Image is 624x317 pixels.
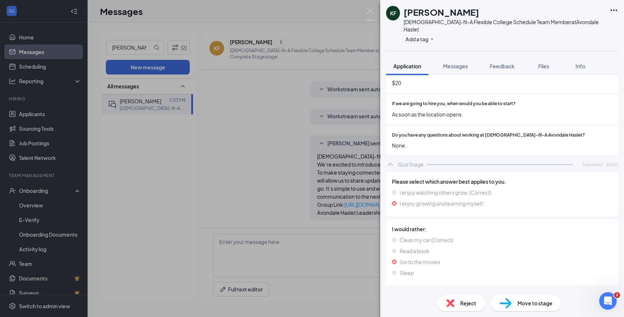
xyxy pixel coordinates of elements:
div: KF [390,9,396,17]
svg: Plus [430,37,434,41]
span: Messages [443,63,468,69]
svg: ChevronUp [386,160,395,169]
span: I enjoy growing and learning myself. [400,199,485,207]
span: Please select which answer best applies to you. [392,177,612,186]
span: Do you have any questions about working at [DEMOGRAPHIC_DATA]-fil-A Avondale Haslet? [392,132,585,139]
span: Application [393,63,421,69]
span: Move to stage [517,299,552,307]
span: If we are going to hire you, when would you be able to start? [392,100,516,107]
span: Read a book [400,247,430,255]
span: I enjoy watching others grow. (Correct) [400,188,491,196]
span: $20 [392,79,612,87]
span: Sleep [400,269,414,277]
span: Submitted: [582,161,603,168]
h1: [PERSON_NAME] [404,6,479,18]
iframe: Intercom live chat [599,292,617,310]
span: I would rather: [392,225,612,233]
span: [DATE] [606,161,618,168]
span: Go to the movies [400,258,440,266]
svg: Ellipses [609,6,618,15]
button: PlusAdd a tag [404,35,436,43]
div: Quiz Stage [398,161,424,168]
span: Feedback [490,63,515,69]
span: Clean my car (Correct) [400,236,453,244]
div: [DEMOGRAPHIC_DATA]-fil-A Flexible College Schedule Team Member at Avondale Haslet [404,18,606,33]
span: Info [575,63,585,69]
span: 2 [614,292,620,298]
span: As soon as the location opens. [392,110,612,118]
span: Files [538,63,549,69]
span: Reject [460,299,476,307]
span: None. [392,141,612,149]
